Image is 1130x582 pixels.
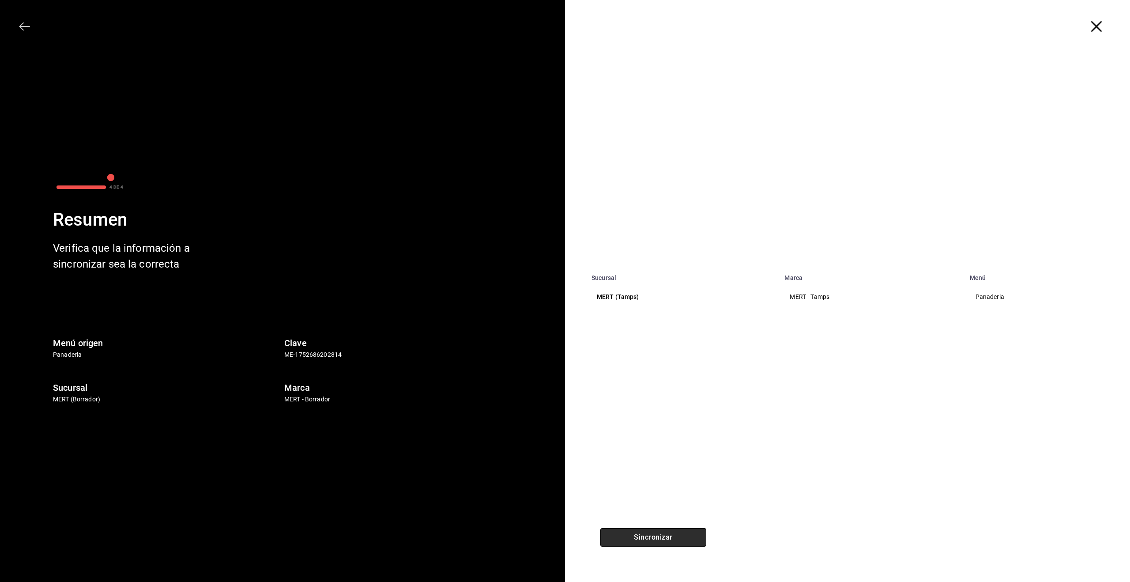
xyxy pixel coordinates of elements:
th: Menú [964,269,1130,281]
th: Sucursal [586,269,779,281]
p: MERT - Borrador [284,395,512,404]
h6: Sucursal [53,381,281,395]
div: Resumen [53,207,512,233]
p: MERT (Tamps) [597,292,768,302]
th: Marca [779,269,964,281]
p: ME-1752686202814 [284,350,512,359]
p: MERT (Borrador) [53,395,281,404]
p: Panaderia [976,292,1115,302]
div: Verifica que la información a sincronizar sea la correcta [53,240,194,272]
p: MERT - Tamps [790,292,953,302]
h6: Menú origen [53,336,281,350]
h6: Clave [284,336,512,350]
button: Sincronizar [600,528,706,547]
h6: Marca [284,381,512,395]
p: Panaderia [53,350,281,359]
div: 4 DE 4 [109,184,123,190]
